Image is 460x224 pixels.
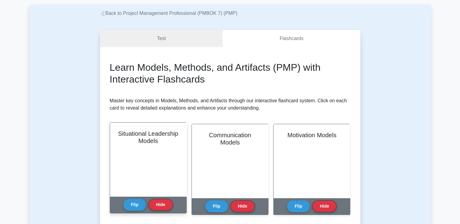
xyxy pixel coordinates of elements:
[100,11,237,16] a: Back to Project Management Professional (PMBOK 7) (PMP)
[281,131,343,139] h2: Motivation Models
[199,131,261,146] h2: Communication Models
[287,200,310,212] button: Flip
[148,199,173,211] button: Hide
[223,30,360,47] a: Flashcards
[100,30,223,47] a: Test
[230,200,255,212] button: Hide
[205,200,228,212] button: Flip
[312,200,337,212] button: Hide
[110,62,351,85] h2: Learn Models, Methods, and Artifacts (PMP) with Interactive Flashcards
[123,199,146,211] button: Flip
[110,97,351,112] p: Master key concepts in Models, Methods, and Artifacts through our interactive flashcard system. C...
[117,130,179,144] h2: Situational Leadership Models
